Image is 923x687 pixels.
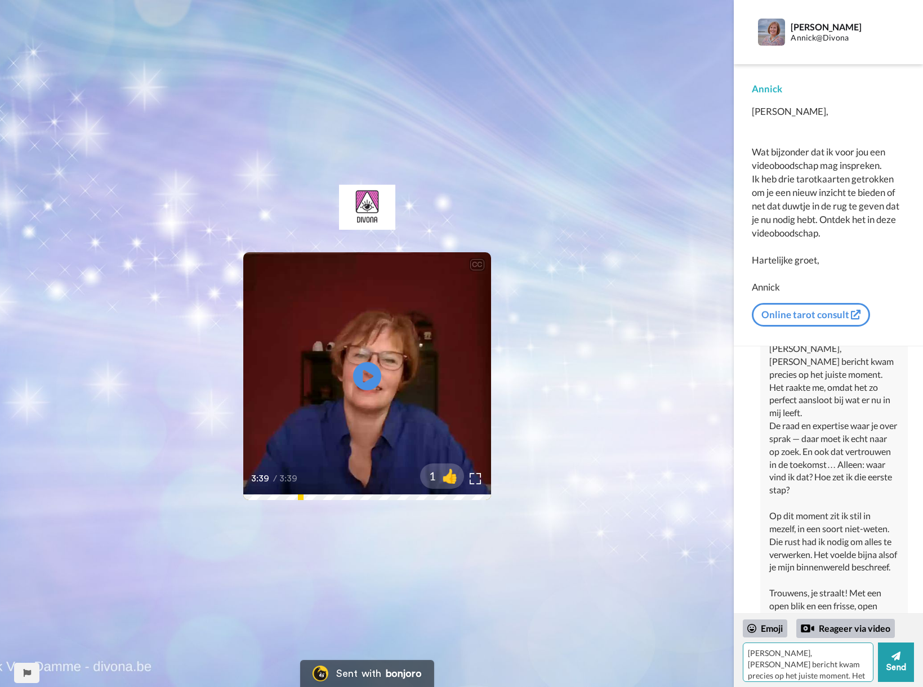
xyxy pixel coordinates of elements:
[339,185,395,230] img: cbc18a4a-4837-465f-aa82-a9482c55f527
[436,467,464,485] span: 👍
[279,472,299,485] span: 3:39
[273,472,277,485] span: /
[251,472,271,485] span: 3:39
[420,463,464,489] button: 1👍
[801,622,814,635] div: Reply by Video
[769,342,899,626] div: [PERSON_NAME], [PERSON_NAME] bericht kwam precies op het juiste moment. Het raakte me, omdat het ...
[878,643,914,682] button: Send
[336,668,381,679] div: Sent with
[386,668,422,679] div: bonjoro
[300,660,434,687] a: Bonjoro LogoSent withbonjoro
[796,619,895,638] div: Reageer via video
[758,19,785,46] img: Profile Image
[470,259,484,270] div: CC
[752,303,870,327] a: Online tarot consult
[743,643,873,682] textarea: 👏
[313,666,328,681] img: Bonjoro Logo
[791,21,893,32] div: [PERSON_NAME]
[420,468,436,484] span: 1
[752,105,905,294] div: [PERSON_NAME], Wat bijzonder dat ik voor jou een videoboodschap mag inspreken. Ik heb drie tarotk...
[791,33,893,43] div: Annick@Divona
[743,619,787,637] div: Emoji
[752,82,905,96] div: Annick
